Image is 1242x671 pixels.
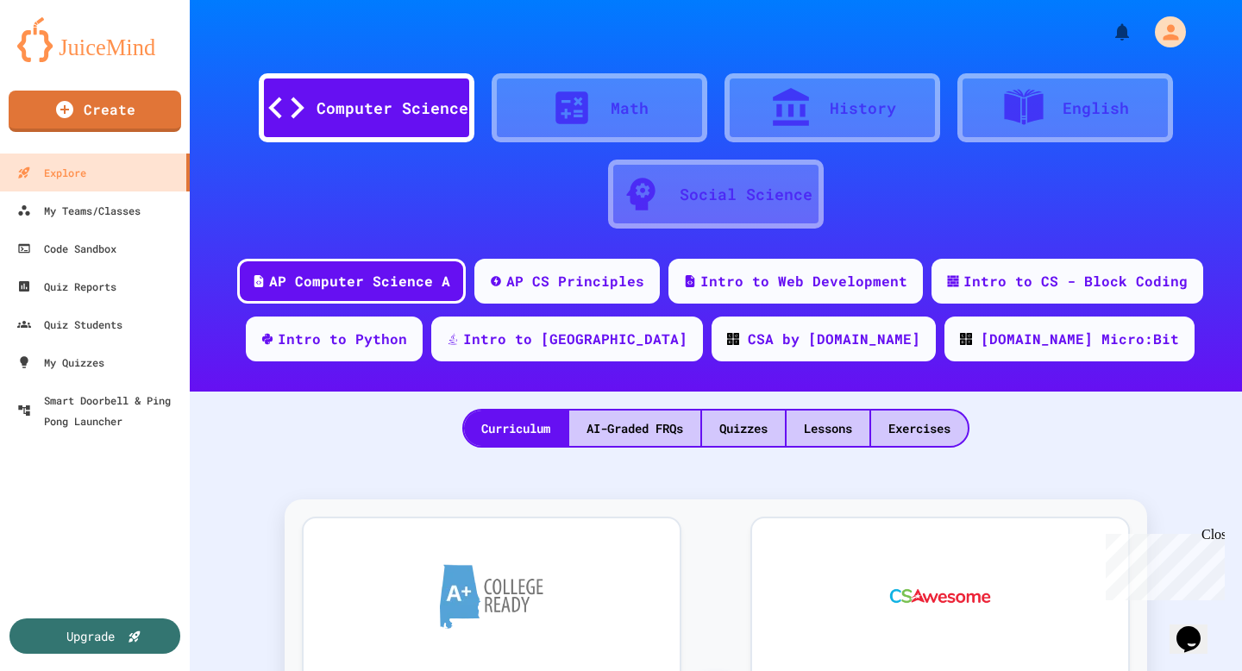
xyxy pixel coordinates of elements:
div: My Account [1137,12,1190,52]
div: CSA by [DOMAIN_NAME] [748,329,920,349]
div: Math [611,97,649,120]
div: AP CS Principles [506,271,644,292]
div: Intro to Python [278,329,407,349]
div: My Quizzes [17,352,104,373]
img: CODE_logo_RGB.png [727,333,739,345]
img: A+ College Ready [440,564,543,629]
div: AI-Graded FRQs [569,411,700,446]
img: logo-orange.svg [17,17,172,62]
div: Social Science [680,183,812,206]
iframe: chat widget [1170,602,1225,654]
div: My Notifications [1080,17,1137,47]
div: Explore [17,162,86,183]
div: Chat with us now!Close [7,7,119,110]
div: Upgrade [66,627,115,645]
div: History [830,97,896,120]
div: Curriculum [464,411,568,446]
div: Lessons [787,411,869,446]
div: Code Sandbox [17,238,116,259]
div: [DOMAIN_NAME] Micro:Bit [981,329,1179,349]
div: Intro to CS - Block Coding [963,271,1188,292]
img: CODE_logo_RGB.png [960,333,972,345]
div: Quiz Reports [17,276,116,297]
div: Exercises [871,411,968,446]
img: CS Awesome [873,544,1008,648]
div: Quiz Students [17,314,122,335]
div: AP Computer Science A [269,271,450,292]
div: Intro to Web Development [700,271,907,292]
div: Smart Doorbell & Ping Pong Launcher [17,390,183,431]
div: Intro to [GEOGRAPHIC_DATA] [463,329,687,349]
iframe: chat widget [1099,527,1225,600]
div: English [1063,97,1129,120]
a: Create [9,91,181,132]
div: Quizzes [702,411,785,446]
div: My Teams/Classes [17,200,141,221]
div: Computer Science [317,97,468,120]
